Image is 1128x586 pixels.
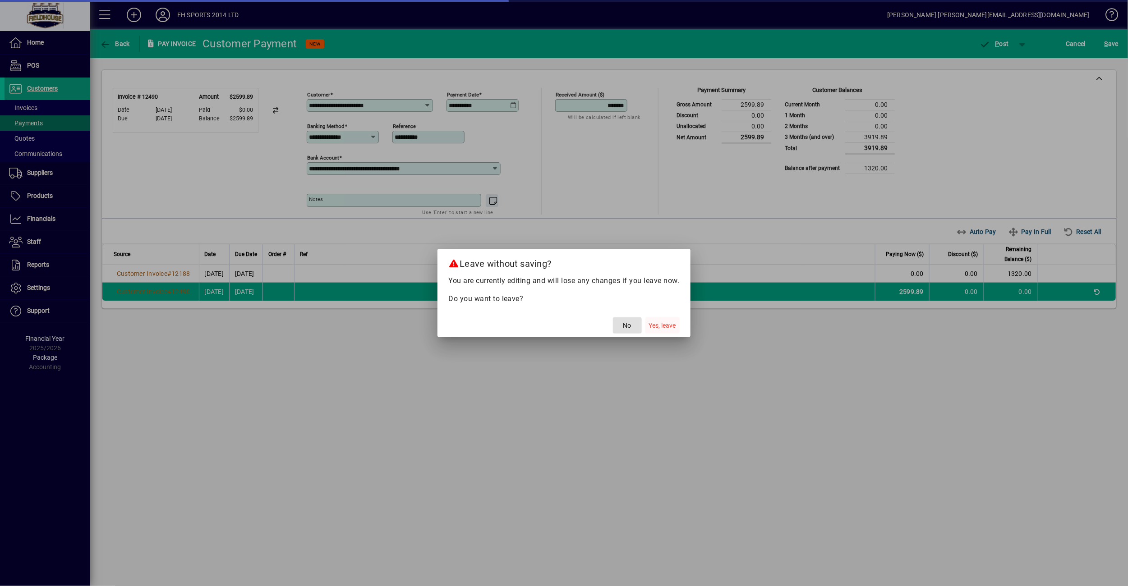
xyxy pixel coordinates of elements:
[623,321,631,330] span: No
[613,317,642,334] button: No
[645,317,680,334] button: Yes, leave
[448,293,680,304] p: Do you want to leave?
[649,321,676,330] span: Yes, leave
[437,249,691,275] h2: Leave without saving?
[448,275,680,286] p: You are currently editing and will lose any changes if you leave now.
